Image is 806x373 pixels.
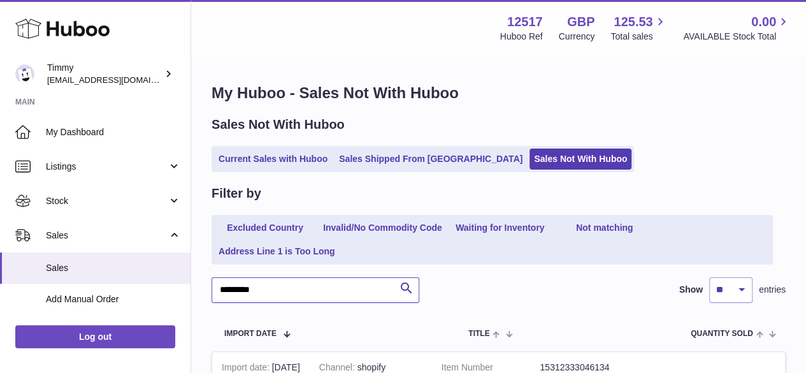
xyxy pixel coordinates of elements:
h1: My Huboo - Sales Not With Huboo [212,83,786,103]
a: Current Sales with Huboo [214,149,332,170]
span: 0.00 [751,13,776,31]
div: Timmy [47,62,162,86]
span: Title [468,330,489,338]
span: AVAILABLE Stock Total [683,31,791,43]
span: [EMAIL_ADDRESS][DOMAIN_NAME] [47,75,187,85]
a: Not matching [554,217,656,238]
span: Sales [46,262,181,274]
div: Huboo Ref [500,31,543,43]
a: 0.00 AVAILABLE Stock Total [683,13,791,43]
span: Add Manual Order [46,293,181,305]
img: internalAdmin-12517@internal.huboo.com [15,64,34,84]
span: My Dashboard [46,126,181,138]
a: Invalid/No Commodity Code [319,217,447,238]
a: Sales Shipped From [GEOGRAPHIC_DATA] [335,149,527,170]
h2: Filter by [212,185,261,202]
span: Quantity Sold [691,330,753,338]
a: Sales Not With Huboo [529,149,631,170]
span: 125.53 [614,13,652,31]
a: Address Line 1 is Too Long [214,241,340,262]
strong: 12517 [507,13,543,31]
span: Import date [224,330,277,338]
label: Show [679,284,703,296]
h2: Sales Not With Huboo [212,116,345,133]
a: Waiting for Inventory [449,217,551,238]
a: Excluded Country [214,217,316,238]
span: Stock [46,195,168,207]
strong: GBP [567,13,594,31]
span: Total sales [610,31,667,43]
a: Log out [15,325,175,348]
a: 125.53 Total sales [610,13,667,43]
div: Currency [559,31,595,43]
span: Listings [46,161,168,173]
span: Sales [46,230,168,242]
span: entries [759,284,786,296]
